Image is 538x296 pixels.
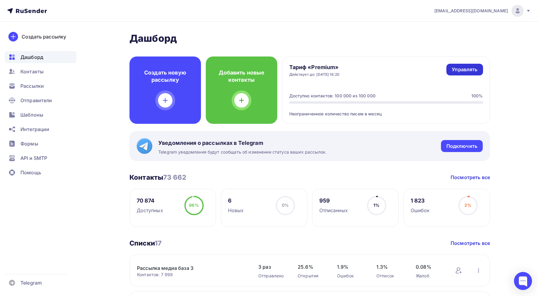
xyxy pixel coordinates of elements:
a: Отправители [5,94,76,106]
div: 70 874 [137,197,163,204]
span: Контакты [20,68,44,75]
span: 0% [282,203,289,208]
div: Доступно контактов: 100 000 из 100 000 [289,93,375,99]
span: Формы [20,140,38,147]
div: 959 [319,197,348,204]
h4: Создать новую рассылку [139,69,191,84]
span: Telegram уведомления будут сообщать об изменении статуса ваших рассылок. [158,149,327,155]
span: Интеграции [20,126,49,133]
div: Открытия [298,273,325,279]
span: Шаблоны [20,111,43,118]
div: Новых [228,207,244,214]
span: [EMAIL_ADDRESS][DOMAIN_NAME] [434,8,508,14]
div: Ошибок [337,273,364,279]
a: [EMAIL_ADDRESS][DOMAIN_NAME] [434,5,531,17]
div: Ошибок [411,207,430,214]
div: Неограниченное количество писем в месяц [289,104,483,117]
span: Помощь [20,169,41,176]
a: Контакты [5,66,76,78]
span: Уведомления о рассылках в Telegram [158,139,327,147]
span: Рассылки [20,82,44,90]
div: Подключить [446,143,477,150]
div: Жалоб [416,273,443,279]
a: Рассылки [5,80,76,92]
div: Отправлено [258,273,286,279]
a: Рассылка медиа база 3 [137,264,239,272]
h3: Списки [129,239,162,247]
h4: Добавить новые контакты [215,69,268,84]
div: 100% [471,93,483,99]
h2: Дашборд [129,32,490,44]
span: 17 [155,239,162,247]
a: Дашборд [5,51,76,63]
h4: Тариф «Premium» [289,64,340,71]
div: 6 [228,197,244,204]
a: Формы [5,138,76,150]
div: Доступных [137,207,163,214]
span: 1.9% [337,263,364,270]
span: 3 раз [258,263,286,270]
div: Действует до: [DATE] 16:20 [289,72,340,77]
span: 2% [464,203,471,208]
span: 96% [189,203,199,208]
span: 73 662 [163,173,186,181]
div: Управлять [452,66,477,73]
div: Создать рассылку [22,33,66,40]
h3: Контакты [129,173,186,182]
span: 25.6% [298,263,325,270]
span: 1.3% [376,263,404,270]
span: Дашборд [20,53,43,61]
a: Шаблоны [5,109,76,121]
a: Посмотреть все [451,240,490,247]
span: API и SMTP [20,154,47,162]
span: Отправители [20,97,52,104]
div: Отписок [376,273,404,279]
span: Telegram [20,279,42,286]
span: 0.08% [416,263,443,270]
span: 1% [373,203,379,208]
div: Контактов: 7 999 [137,272,246,278]
div: 1 823 [411,197,430,204]
a: Посмотреть все [451,174,490,181]
div: Отписанных [319,207,348,214]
